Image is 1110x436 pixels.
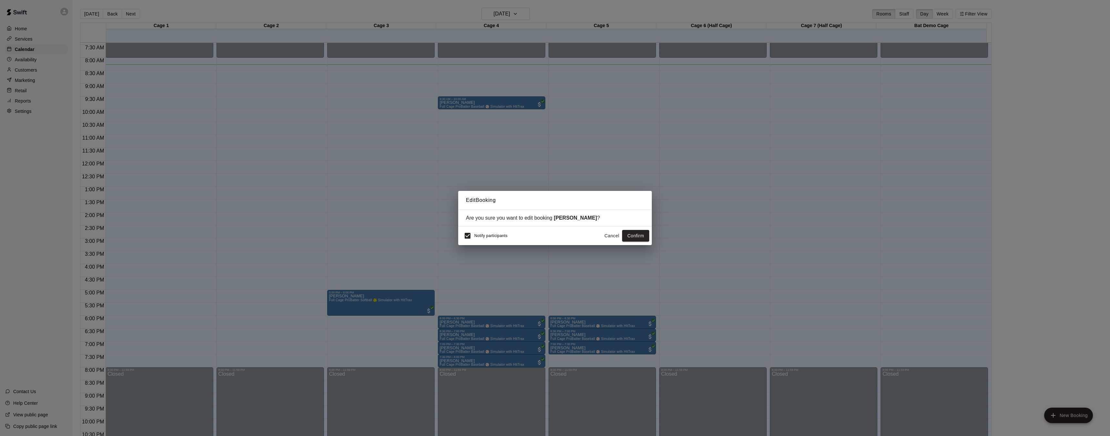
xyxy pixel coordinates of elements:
[554,215,597,221] strong: [PERSON_NAME]
[466,215,644,221] div: Are you sure you want to edit booking ?
[622,230,649,242] button: Confirm
[601,230,622,242] button: Cancel
[474,233,508,238] span: Notify participants
[458,191,652,210] h2: Edit Booking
